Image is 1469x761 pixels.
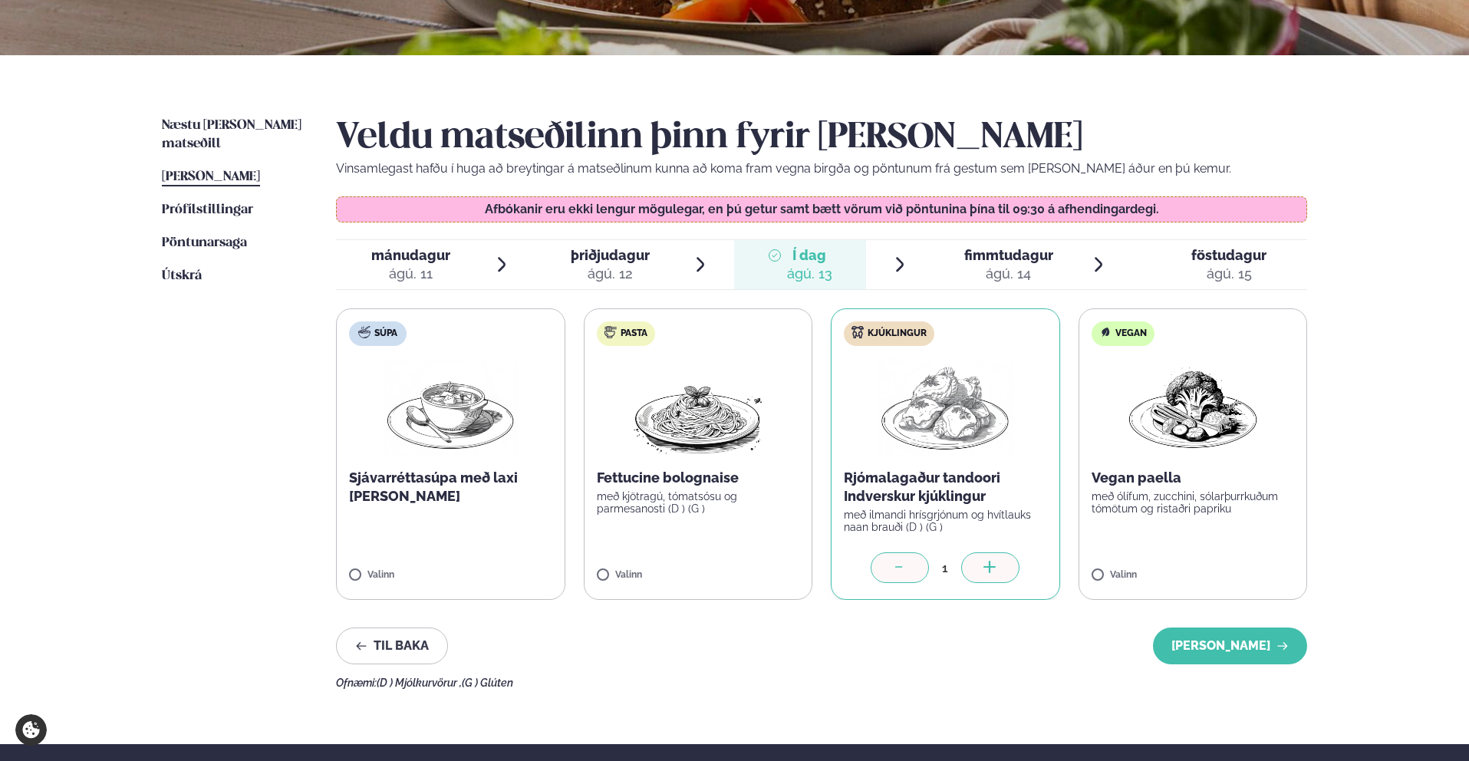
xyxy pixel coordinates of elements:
[621,328,647,340] span: Pasta
[571,247,650,263] span: þriðjudagur
[162,267,202,285] a: Útskrá
[964,247,1053,263] span: fimmtudagur
[374,328,397,340] span: Súpa
[162,269,202,282] span: Útskrá
[1191,265,1266,283] div: ágú. 15
[631,358,766,456] img: Spagetti.png
[162,117,305,153] a: Næstu [PERSON_NAME] matseðill
[1115,328,1147,340] span: Vegan
[336,677,1307,689] div: Ofnæmi:
[15,714,47,746] a: Cookie settings
[336,628,448,664] button: Til baka
[868,328,927,340] span: Kjúklingur
[1099,326,1112,338] img: Vegan.svg
[336,160,1307,178] p: Vinsamlegast hafðu í huga að breytingar á matseðlinum kunna að koma fram vegna birgða og pöntunum...
[162,201,253,219] a: Prófílstillingar
[787,265,832,283] div: ágú. 13
[597,490,800,515] p: með kjötragú, tómatsósu og parmesanosti (D ) (G )
[162,236,247,249] span: Pöntunarsaga
[571,265,650,283] div: ágú. 12
[349,469,552,506] p: Sjávarréttasúpa með laxi [PERSON_NAME]
[1191,247,1266,263] span: föstudagur
[1125,358,1260,456] img: Vegan.png
[462,677,513,689] span: (G ) Glúten
[162,234,247,252] a: Pöntunarsaga
[383,358,518,456] img: Soup.png
[844,469,1047,506] p: Rjómalagaður tandoori Indverskur kjúklingur
[1092,469,1295,487] p: Vegan paella
[336,117,1307,160] h2: Veldu matseðilinn þinn fyrir [PERSON_NAME]
[358,326,371,338] img: soup.svg
[604,326,617,338] img: pasta.svg
[851,326,864,338] img: chicken.svg
[162,119,301,150] span: Næstu [PERSON_NAME] matseðill
[371,265,450,283] div: ágú. 11
[1092,490,1295,515] p: með ólífum, zucchini, sólarþurrkuðum tómötum og ristaðri papriku
[371,247,450,263] span: mánudagur
[162,203,253,216] span: Prófílstillingar
[597,469,800,487] p: Fettucine bolognaise
[844,509,1047,533] p: með ilmandi hrísgrjónum og hvítlauks naan brauði (D ) (G )
[878,358,1013,456] img: Chicken-thighs.png
[352,203,1292,216] p: Afbókanir eru ekki lengur mögulegar, en þú getur samt bætt vörum við pöntunina þína til 09:30 á a...
[1153,628,1307,664] button: [PERSON_NAME]
[787,246,832,265] span: Í dag
[929,559,961,577] div: 1
[964,265,1053,283] div: ágú. 14
[162,170,260,183] span: [PERSON_NAME]
[162,168,260,186] a: [PERSON_NAME]
[377,677,462,689] span: (D ) Mjólkurvörur ,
